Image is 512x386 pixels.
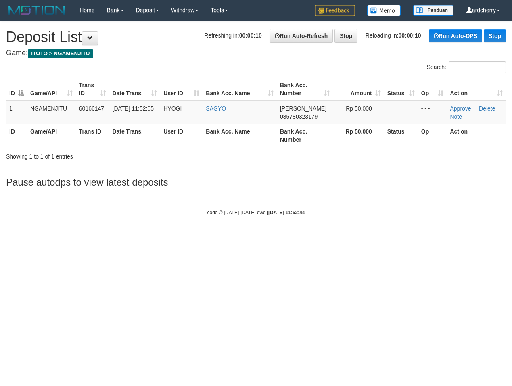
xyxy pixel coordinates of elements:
[6,101,27,124] td: 1
[6,4,67,16] img: MOTION_logo.png
[27,78,76,101] th: Game/API: activate to sort column ascending
[27,124,76,147] th: Game/API
[484,29,506,42] a: Stop
[6,149,207,161] div: Showing 1 to 1 of 1 entries
[384,78,418,101] th: Status: activate to sort column ascending
[479,105,495,112] a: Delete
[109,78,161,101] th: Date Trans.: activate to sort column ascending
[6,29,506,45] h1: Deposit List
[427,61,506,73] label: Search:
[418,78,447,101] th: Op: activate to sort column ascending
[333,124,384,147] th: Rp 50.000
[315,5,355,16] img: Feedback.jpg
[203,124,277,147] th: Bank Acc. Name
[384,124,418,147] th: Status
[429,29,482,42] a: Run Auto-DPS
[450,113,462,120] a: Note
[27,101,76,124] td: NGAMENJITU
[76,78,109,101] th: Trans ID: activate to sort column ascending
[6,124,27,147] th: ID
[277,78,333,101] th: Bank Acc. Number: activate to sort column ascending
[418,124,447,147] th: Op
[418,101,447,124] td: - - -
[203,78,277,101] th: Bank Acc. Name: activate to sort column ascending
[413,5,453,16] img: panduan.png
[399,32,421,39] strong: 00:00:10
[113,105,154,112] span: [DATE] 11:52:05
[6,177,506,188] h3: Pause autodps to view latest deposits
[6,49,506,57] h4: Game:
[346,105,372,112] span: Rp 50,000
[204,32,261,39] span: Refreshing in:
[163,105,182,112] span: HYOGI
[449,61,506,73] input: Search:
[334,29,357,43] a: Stop
[333,78,384,101] th: Amount: activate to sort column ascending
[366,32,421,39] span: Reloading in:
[280,113,318,120] span: Copy 085780323179 to clipboard
[6,78,27,101] th: ID: activate to sort column descending
[76,124,109,147] th: Trans ID
[160,124,203,147] th: User ID
[207,210,305,215] small: code © [DATE]-[DATE] dwg |
[450,105,471,112] a: Approve
[447,78,506,101] th: Action: activate to sort column ascending
[280,105,326,112] span: [PERSON_NAME]
[109,124,161,147] th: Date Trans.
[239,32,262,39] strong: 00:00:10
[28,49,93,58] span: ITOTO > NGAMENJITU
[367,5,401,16] img: Button%20Memo.svg
[447,124,506,147] th: Action
[270,29,333,43] a: Run Auto-Refresh
[277,124,333,147] th: Bank Acc. Number
[79,105,104,112] span: 60166147
[268,210,305,215] strong: [DATE] 11:52:44
[206,105,226,112] a: SAGYO
[160,78,203,101] th: User ID: activate to sort column ascending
